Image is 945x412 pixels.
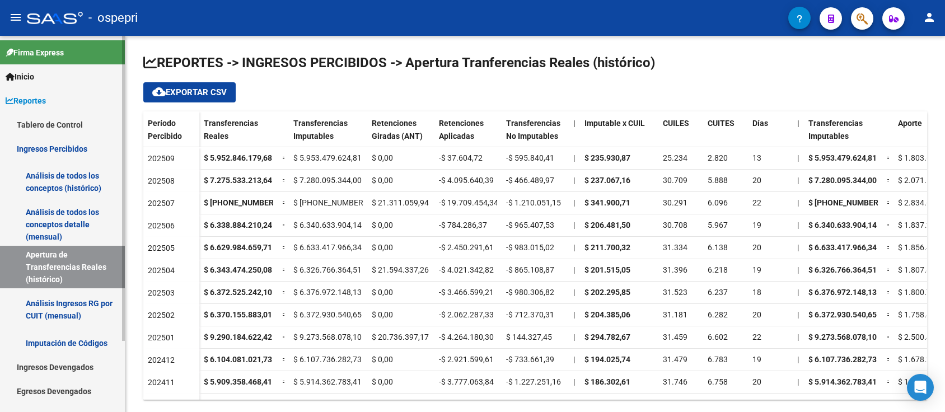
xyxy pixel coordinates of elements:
[6,71,34,83] span: Inicio
[148,154,175,163] span: 202509
[663,400,687,409] span: 32.207
[143,82,236,102] button: Exportar CSV
[204,221,272,230] strong: $ 6.338.884.210,24
[887,288,891,297] span: =
[808,176,877,185] strong: $ 7.280.095.344,00
[808,198,891,207] strong: $ [PHONE_NUMBER],30
[584,243,630,252] strong: $ 211.700,32
[797,265,799,274] span: |
[506,333,552,341] span: $ 144.327,45
[808,265,877,274] strong: $ 6.326.766.364,51
[502,111,569,158] datatable-header-cell: Transferencias No Imputables
[293,265,362,274] span: $ 6.326.766.364,51
[204,119,258,141] span: Transferencias Reales
[797,333,799,341] span: |
[808,288,877,297] strong: $ 6.376.972.148,13
[797,377,799,386] span: |
[439,119,484,141] span: Retenciones Aplicadas
[708,119,735,128] span: CUITES
[293,310,362,319] span: $ 6.372.930.540,65
[573,400,575,409] span: |
[282,355,287,364] span: =
[143,55,655,71] span: REPORTES -> INGRESOS PERCIBIDOS -> Apertura Tranferencias Reales (histórico)
[9,11,22,24] mat-icon: menu
[804,111,882,158] datatable-header-cell: Transferencias Imputables
[752,243,761,252] span: 20
[506,119,560,141] span: Transferencias No Imputables
[88,6,138,30] span: - ospepri
[663,355,687,364] span: 31.479
[708,288,728,297] span: 6.237
[148,378,175,387] span: 202411
[752,119,768,128] span: Días
[289,111,367,158] datatable-header-cell: Transferencias Imputables
[808,221,877,230] strong: $ 6.340.633.904,14
[887,400,891,409] span: =
[506,400,554,409] span: -$ 587.348,08
[506,310,554,319] span: -$ 712.370,31
[148,288,175,297] span: 202503
[752,198,761,207] span: 22
[808,119,863,141] span: Transferencias Imputables
[439,333,494,341] span: -$ 4.264.180,30
[282,333,287,341] span: =
[752,400,761,409] span: 22
[439,265,494,274] span: -$ 4.021.342,82
[148,199,175,208] span: 202507
[808,377,877,386] strong: $ 5.914.362.783,41
[506,377,561,386] span: -$ 1.227.251,16
[439,153,483,162] span: -$ 37.604,72
[372,355,393,364] span: $ 0,00
[293,288,362,297] span: $ 6.376.972.148,13
[752,221,761,230] span: 19
[282,243,287,252] span: =
[506,288,554,297] span: -$ 980.306,82
[584,265,630,274] strong: $ 201.515,05
[580,111,658,158] datatable-header-cell: Imputable x CUIL
[204,400,272,409] strong: $ 5.570.372.101,67
[372,265,429,274] span: $ 21.594.337,26
[752,310,761,319] span: 20
[439,288,494,297] span: -$ 3.466.599,21
[584,377,630,386] strong: $ 186.302,61
[663,119,689,128] span: CUILES
[708,400,728,409] span: 7.131
[887,243,891,252] span: =
[372,153,393,162] span: $ 0,00
[506,198,561,207] span: -$ 1.210.051,15
[584,119,645,128] span: Imputable x CUIL
[372,243,393,252] span: $ 0,00
[367,111,434,158] datatable-header-cell: Retenciones Giradas (ANT)
[797,198,799,207] span: |
[204,198,287,207] strong: $ [PHONE_NUMBER],75
[282,288,287,297] span: =
[663,176,687,185] span: 30.709
[703,111,748,158] datatable-header-cell: CUITES
[584,333,630,341] strong: $ 294.782,67
[797,310,799,319] span: |
[573,243,575,252] span: |
[887,310,891,319] span: =
[293,400,362,409] span: $ 5.559.605.117,98
[293,377,362,386] span: $ 5.914.362.783,41
[204,377,272,386] strong: $ 5.909.358.468,41
[797,355,799,364] span: |
[372,377,393,386] span: $ 0,00
[584,310,630,319] strong: $ 204.385,06
[152,85,166,99] mat-icon: cloud_download
[708,333,728,341] span: 6.602
[797,243,799,252] span: |
[282,400,287,409] span: =
[439,221,487,230] span: -$ 784.286,37
[148,355,175,364] span: 202412
[204,153,272,162] strong: $ 5.952.846.179,68
[282,377,287,386] span: =
[506,265,554,274] span: -$ 865.108,87
[573,221,575,230] span: |
[573,288,575,297] span: |
[887,265,891,274] span: =
[752,377,761,386] span: 20
[663,265,687,274] span: 31.396
[506,176,554,185] span: -$ 466.489,97
[573,310,575,319] span: |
